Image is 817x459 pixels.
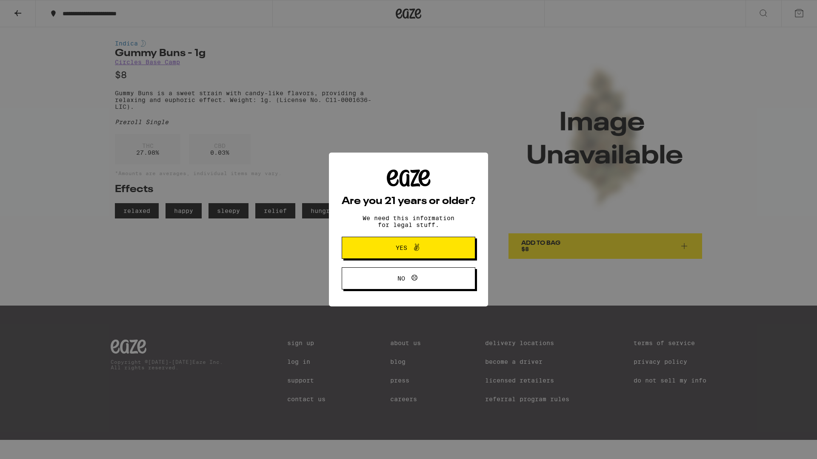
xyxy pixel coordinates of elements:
button: No [342,267,475,289]
button: Yes [342,237,475,259]
h2: Are you 21 years or older? [342,196,475,207]
p: We need this information for legal stuff. [355,215,462,228]
span: Yes [396,245,407,251]
span: No [397,275,405,281]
